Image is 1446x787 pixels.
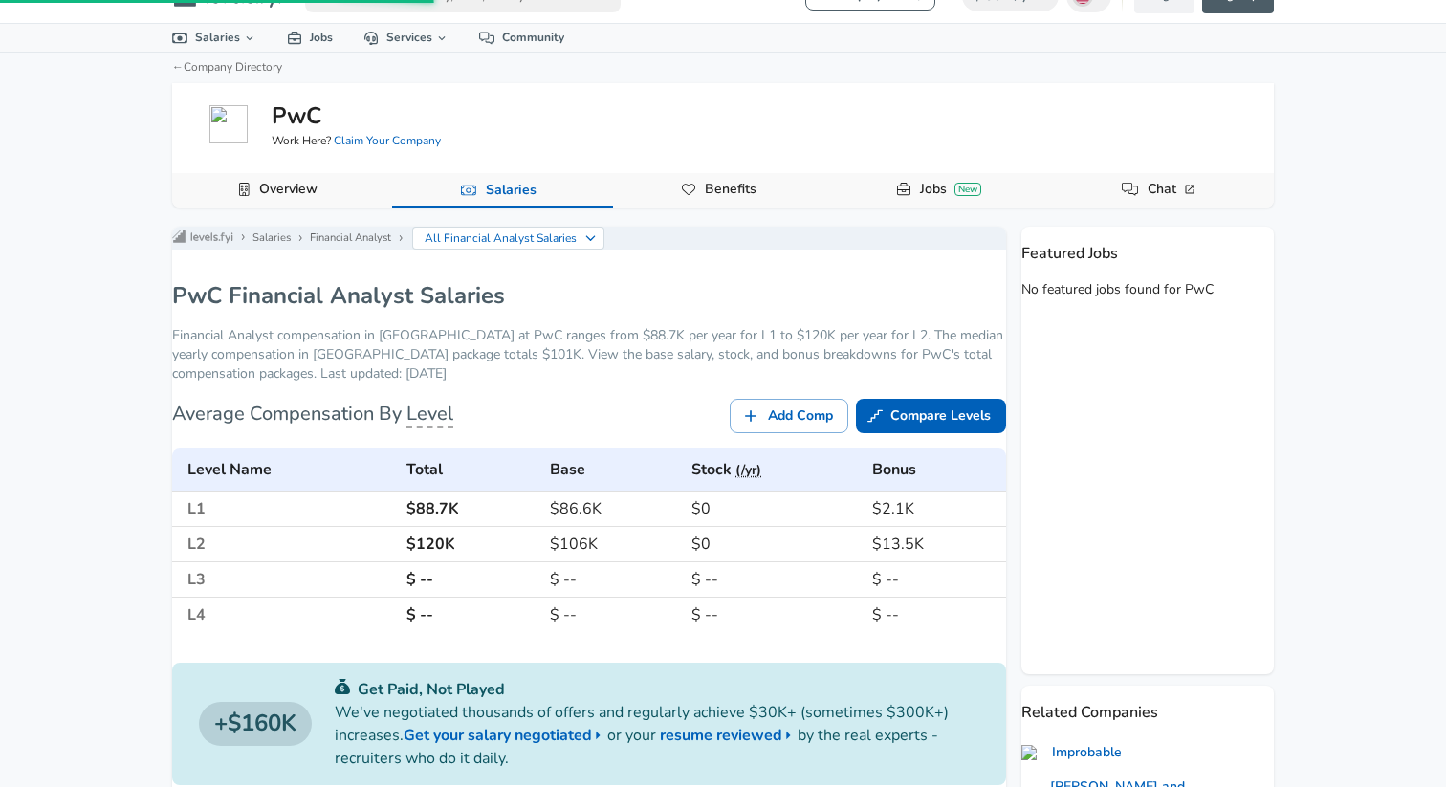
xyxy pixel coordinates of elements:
h6: L3 [187,572,391,587]
a: Add Comp [730,399,848,434]
p: We've negotiated thousands of offers and regularly achieve $30K+ (sometimes $300K+) increases. or... [335,701,979,770]
a: ←Company Directory [172,59,282,75]
h6: $0 [691,531,856,557]
p: All Financial Analyst Salaries [425,230,578,247]
a: Compare Levels [856,399,1006,434]
h6: Bonus [872,456,998,483]
a: Benefits [697,173,764,206]
a: Salaries [157,24,272,52]
a: resume reviewed [660,724,798,747]
span: Work Here? [272,133,441,149]
h6: $ -- [872,566,998,593]
h6: Base [550,456,676,483]
h6: Average Compensation By [172,399,453,429]
h1: PwC Financial Analyst Salaries [172,280,505,311]
p: Featured Jobs [1021,227,1274,265]
p: Financial Analyst compensation in [GEOGRAPHIC_DATA] at PwC ranges from $88.7K per year for L1 to ... [172,326,1006,383]
h6: $120K [406,531,535,557]
h6: $88.7K [406,495,535,522]
h6: $0 [691,495,856,522]
h6: $ -- [550,601,676,628]
h6: L4 [187,607,391,623]
h6: $ -- [872,601,998,628]
span: Level [406,401,453,428]
a: Jobs [272,24,348,52]
div: Company Data Navigation [172,173,1274,208]
h5: PwC [272,99,321,132]
h6: $ -- [691,566,856,593]
img: svg+xml;base64,PHN2ZyB4bWxucz0iaHR0cDovL3d3dy53My5vcmcvMjAwMC9zdmciIGZpbGw9IiMwYzU0NjAiIHZpZXdCb3... [335,679,350,694]
a: Get your salary negotiated [404,724,607,747]
button: (/yr) [735,459,761,483]
a: Salaries [478,174,544,207]
a: Claim Your Company [334,133,441,148]
h6: Level Name [187,456,391,483]
a: Financial Analyst [310,230,391,246]
h6: $ -- [691,601,856,628]
div: No featured jobs found for PwC [1021,280,1274,299]
h6: $ -- [406,601,535,628]
h6: $86.6K [550,495,676,522]
a: $160K [199,702,312,746]
a: JobsNew [912,173,989,206]
div: New [954,183,981,196]
p: Get Paid, Not Played [335,678,979,701]
h6: $13.5K [872,531,998,557]
h6: Total [406,456,535,483]
a: Services [348,24,464,52]
a: Salaries [252,230,291,246]
h6: $ -- [550,566,676,593]
h6: $106K [550,531,676,557]
img: improbable.io [1021,745,1044,760]
h6: Stock [691,456,856,483]
h6: $ -- [406,566,535,593]
table: PwC's Financial Analyst levels [172,448,1006,632]
p: Related Companies [1021,686,1274,724]
a: Improbable [1021,743,1122,762]
h6: L1 [187,501,391,516]
a: Chat [1140,173,1206,206]
img: pwc.com [209,105,248,143]
a: Community [464,24,580,52]
h6: L2 [187,536,391,552]
h6: $2.1K [872,495,998,522]
a: Overview [252,173,325,206]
